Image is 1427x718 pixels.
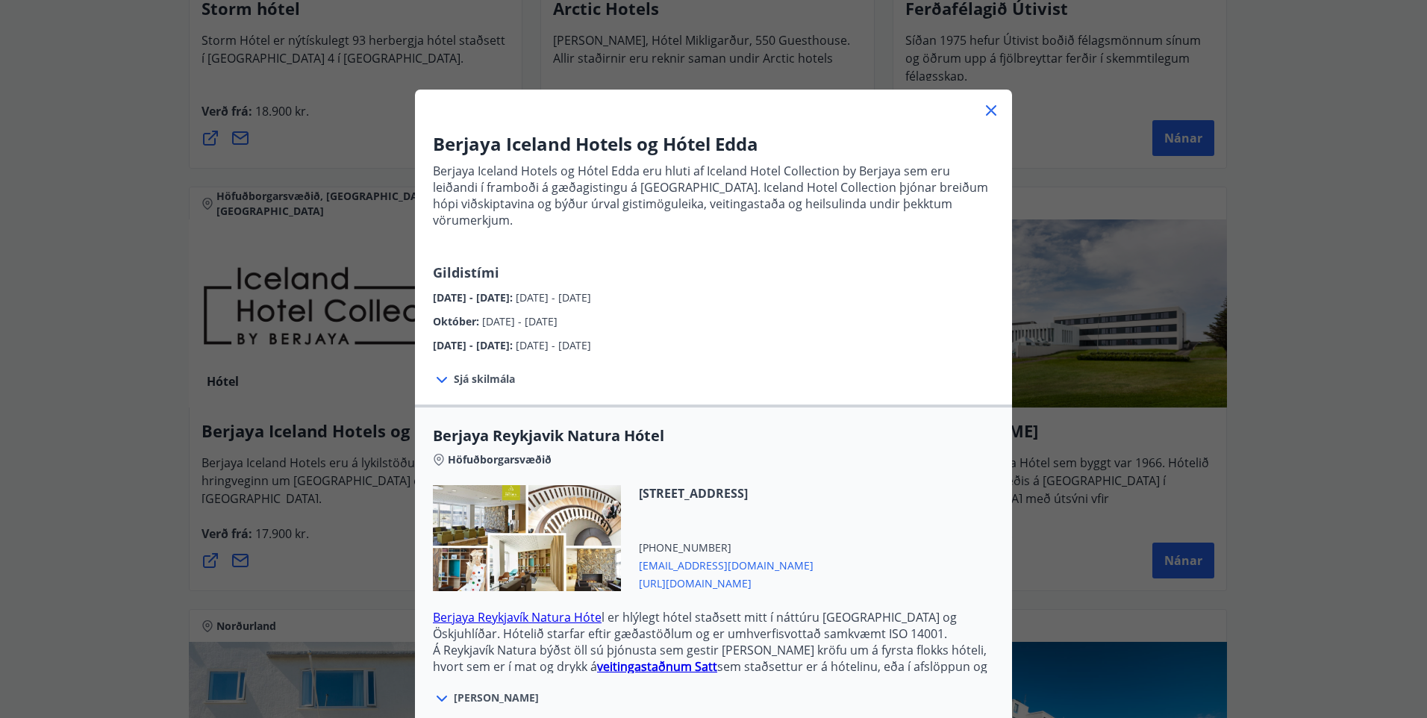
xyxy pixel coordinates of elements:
[639,573,814,591] span: [URL][DOMAIN_NAME]
[433,338,516,352] span: [DATE] - [DATE] :
[639,555,814,573] span: [EMAIL_ADDRESS][DOMAIN_NAME]
[433,163,994,228] p: Berjaya Iceland Hotels og Hótel Edda eru hluti af Iceland Hotel Collection by Berjaya sem eru lei...
[482,314,558,328] span: [DATE] - [DATE]
[433,425,994,446] span: Berjaya Reykjavik Natura Hótel
[639,485,814,502] span: [STREET_ADDRESS]
[433,290,516,305] span: [DATE] - [DATE] :
[516,338,591,352] span: [DATE] - [DATE]
[433,263,499,281] span: Gildistími
[454,690,539,705] span: [PERSON_NAME]
[639,540,814,555] span: [PHONE_NUMBER]
[433,131,994,157] h3: Berjaya Iceland Hotels og Hótel Edda
[597,658,717,675] a: veitingastaðnum Satt
[516,290,591,305] span: [DATE] - [DATE]
[454,372,515,387] span: Sjá skilmála
[448,452,552,467] span: Höfuðborgarsvæðið
[433,642,994,691] p: Á Reykjavík Natura býðst öll sú þjónusta sem gestir [PERSON_NAME] kröfu um á fyrsta flokks hóteli...
[433,314,482,328] span: Október :
[433,609,602,625] a: Berjaya Reykjavík Natura Hóte
[433,609,994,642] p: l er hlýlegt hótel staðsett mitt í náttúru [GEOGRAPHIC_DATA] og Öskjuhlíðar. Hótelið starfar efti...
